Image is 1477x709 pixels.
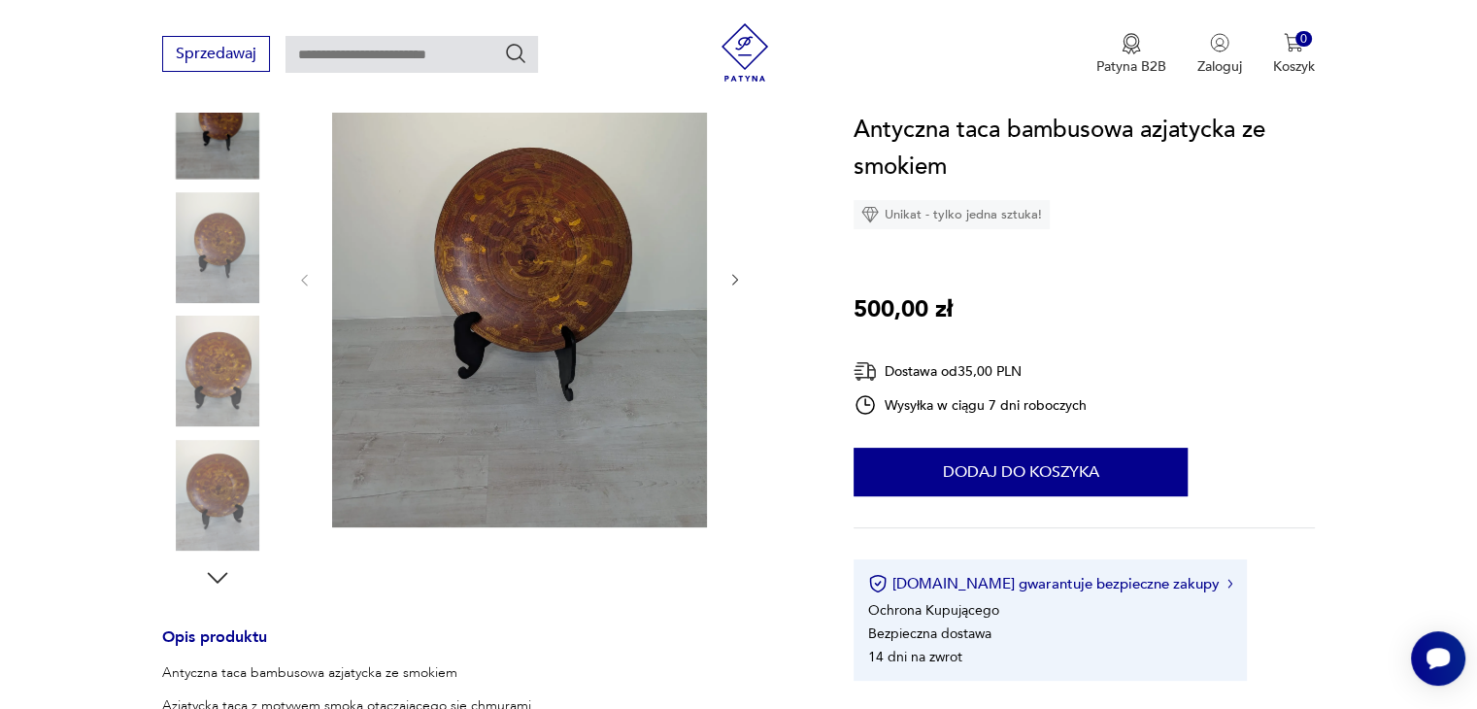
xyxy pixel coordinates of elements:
img: Zdjęcie produktu Antyczna taca bambusowa azjatycka ze smokiem [162,192,273,303]
iframe: Smartsupp widget button [1411,631,1465,686]
button: Zaloguj [1197,33,1242,76]
img: Zdjęcie produktu Antyczna taca bambusowa azjatycka ze smokiem [162,316,273,426]
img: Ikona certyfikatu [868,574,888,593]
div: 0 [1295,31,1312,48]
img: Ikona medalu [1122,33,1141,54]
a: Sprzedawaj [162,49,270,62]
button: 0Koszyk [1273,33,1315,76]
img: Zdjęcie produktu Antyczna taca bambusowa azjatycka ze smokiem [162,440,273,551]
img: Patyna - sklep z meblami i dekoracjami vintage [716,23,774,82]
img: Ikona koszyka [1284,33,1303,52]
a: Ikona medaluPatyna B2B [1096,33,1166,76]
p: Antyczna taca bambusowa azjatycka ze smokiem [162,663,617,683]
li: Ochrona Kupującego [868,601,999,620]
img: Ikona strzałki w prawo [1227,579,1233,589]
div: Dostawa od 35,00 PLN [854,359,1087,384]
button: Dodaj do koszyka [854,448,1188,496]
img: Ikona dostawy [854,359,877,384]
li: 14 dni na zwrot [868,648,962,666]
h1: Antyczna taca bambusowa azjatycka ze smokiem [854,112,1315,186]
p: Patyna B2B [1096,57,1166,76]
button: Patyna B2B [1096,33,1166,76]
p: Koszyk [1273,57,1315,76]
div: Unikat - tylko jedna sztuka! [854,200,1050,229]
img: Ikona diamentu [861,206,879,223]
button: Sprzedawaj [162,36,270,72]
button: [DOMAIN_NAME] gwarantuje bezpieczne zakupy [868,574,1232,593]
img: Ikonka użytkownika [1210,33,1229,52]
h3: Opis produktu [162,631,807,663]
img: Zdjęcie produktu Antyczna taca bambusowa azjatycka ze smokiem [162,68,273,179]
button: Szukaj [504,42,527,65]
li: Bezpieczna dostawa [868,625,991,643]
p: 500,00 zł [854,291,953,328]
div: Wysyłka w ciągu 7 dni roboczych [854,393,1087,417]
p: Zaloguj [1197,57,1242,76]
img: Zdjęcie produktu Antyczna taca bambusowa azjatycka ze smokiem [332,29,707,527]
